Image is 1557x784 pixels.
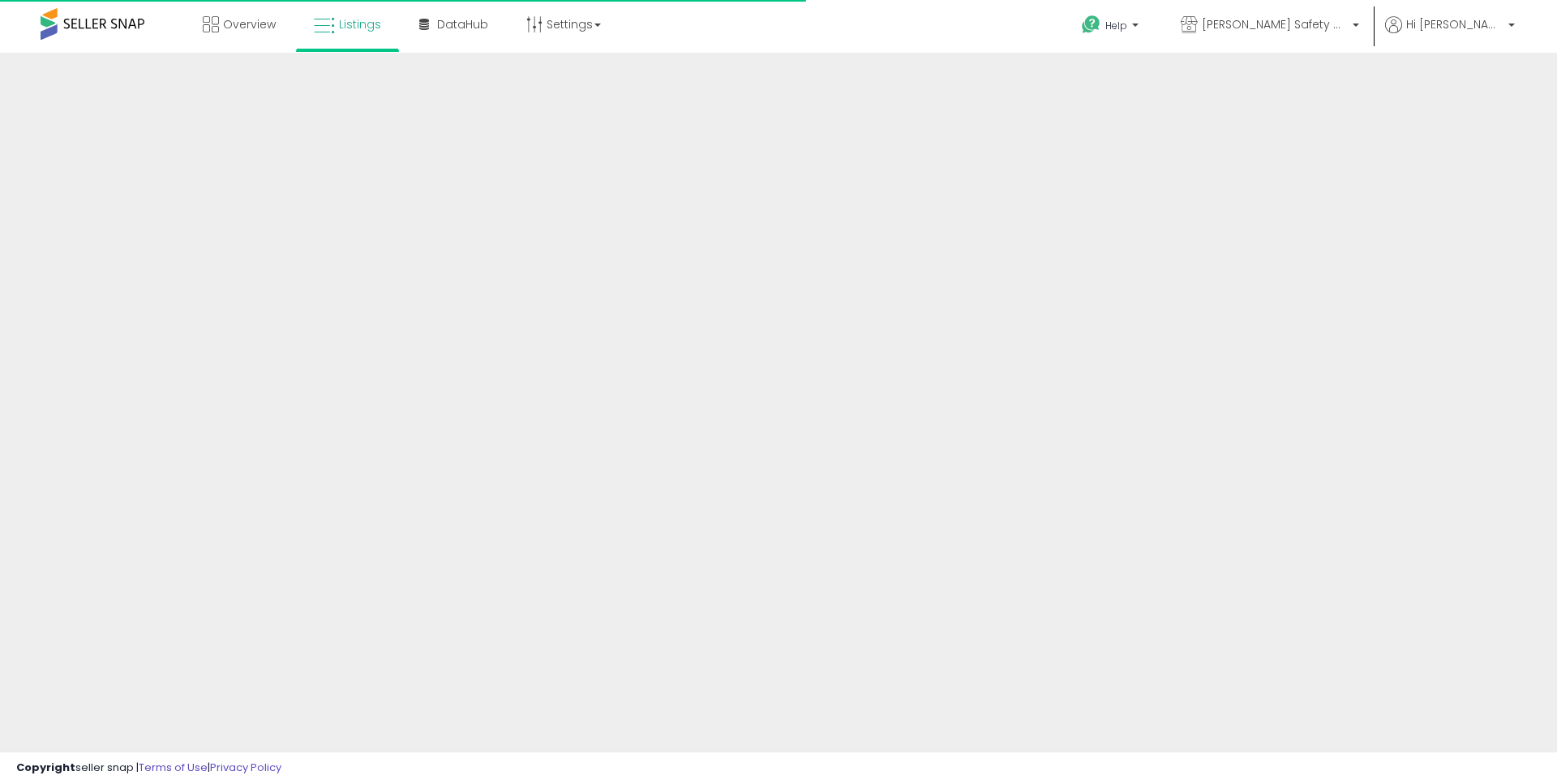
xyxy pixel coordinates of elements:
[339,16,381,32] span: Listings
[1406,16,1503,32] span: Hi [PERSON_NAME]
[1202,16,1348,32] span: [PERSON_NAME] Safety & Supply
[1385,16,1515,53] a: Hi [PERSON_NAME]
[1081,15,1101,35] i: Get Help
[437,16,488,32] span: DataHub
[1105,19,1127,32] span: Help
[223,16,276,32] span: Overview
[1069,2,1155,53] a: Help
